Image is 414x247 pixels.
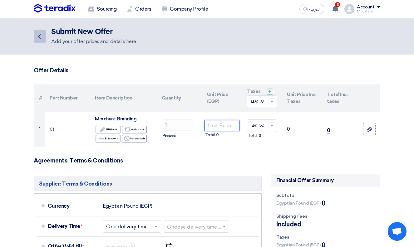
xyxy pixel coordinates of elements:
[122,135,147,143] div: Not available
[121,2,156,16] a: Orders
[282,112,322,147] td: 0
[344,4,354,14] img: profile_test.png
[34,112,45,147] td: 1
[95,116,136,122] span: Merchant Branding
[242,84,282,112] th: Taxes
[34,4,76,13] img: Teradix logo
[276,213,375,220] div: Shipping Fees
[276,177,334,184] div: Financial Offer Summary
[335,2,340,7] span: 3
[309,7,321,12] span: العربية
[282,84,322,112] th: Unit Price Inc. Taxes
[96,126,121,133] div: Edit item
[34,67,380,74] h3: Offer Details
[205,120,239,131] input: Unit Price
[34,157,380,164] h3: Agreements, Terms & Conditions
[34,84,45,112] th: #
[103,200,152,212] div: Egyptian Pound (EGP)
[247,119,277,132] ng-select: VAT
[83,2,121,16] a: Sourcing
[162,119,193,131] input: RFQ_STEP1.ITEMS.2.AMOUNT_TITLE
[122,126,147,133] div: Add options
[327,127,330,134] span: 0
[248,133,257,139] span: Total
[276,200,320,206] span: Egyptian Pound (EGP)
[357,5,375,10] div: Account
[276,192,375,199] div: Subtotal
[51,27,136,36] h2: Submit New Offer
[34,177,262,191] h5: Supplier: Terms & Conditions
[299,4,324,14] button: العربية
[48,219,98,234] div: Delivery Time
[156,2,213,16] a: Company Profile
[259,133,261,139] span: 0
[157,84,202,112] th: Quantity
[202,84,242,112] th: Unit Price (EGP)
[276,220,301,229] span: Included
[216,132,219,138] span: 0
[322,199,326,208] span: 0
[51,38,136,45] div: Add your offer prices and details here
[48,199,98,214] div: Currency
[162,133,176,139] span: Pieces
[322,84,358,112] th: Total Inc. taxes
[45,112,90,147] td: 01
[276,234,375,240] div: Taxes
[90,84,156,112] th: Item Description
[205,132,215,138] span: Total
[268,89,271,94] span: +
[96,135,121,143] div: Breakdown
[357,10,380,13] div: Moustafa
[388,222,407,241] div: Open chat
[45,84,90,112] th: Part Number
